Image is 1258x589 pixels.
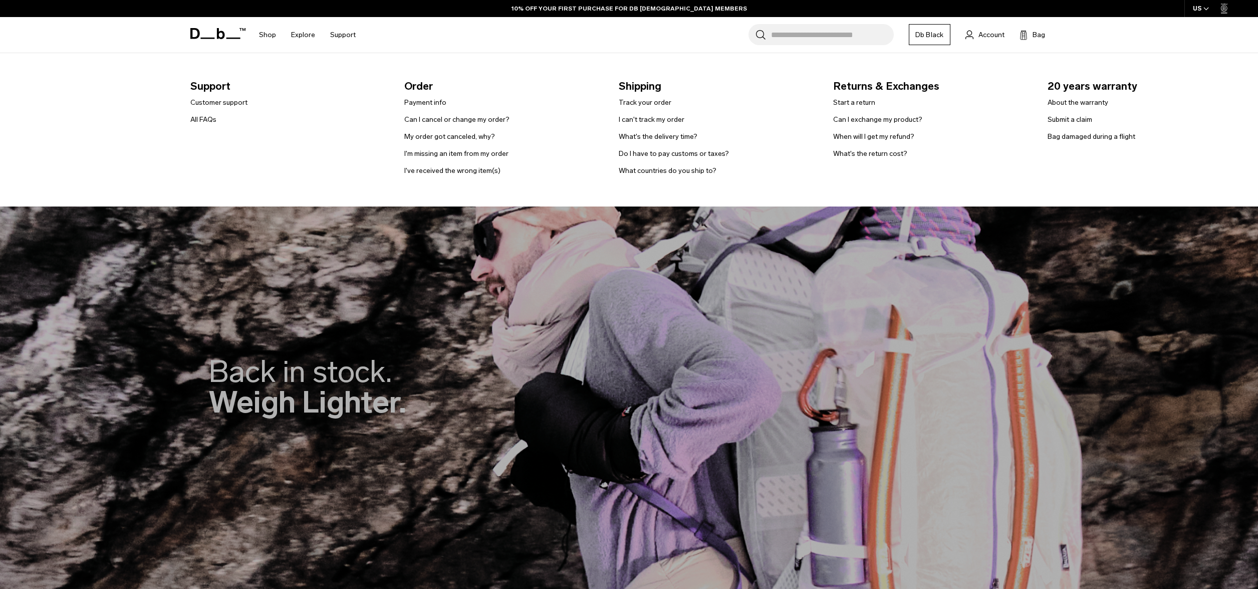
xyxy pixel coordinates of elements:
a: Shop [259,17,276,53]
a: Customer support [190,97,247,108]
button: Bag [1020,29,1045,41]
span: Bag [1033,30,1045,40]
a: Can I exchange my product? [833,114,922,125]
span: 20 years warranty [1048,78,1246,94]
a: Track your order [619,97,671,108]
a: Payment info [404,97,446,108]
a: When will I get my refund? [833,131,914,142]
a: All FAQs [190,114,216,125]
a: What's the delivery time? [619,131,697,142]
a: What's the return cost? [833,148,907,159]
a: Explore [291,17,315,53]
span: Support [190,78,389,94]
span: Shipping [619,78,817,94]
a: Start a return [833,97,875,108]
a: I've received the wrong item(s) [404,165,500,176]
a: Can I cancel or change my order? [404,114,510,125]
a: What countries do you ship to? [619,165,716,176]
span: Returns & Exchanges [833,78,1032,94]
a: Db Black [909,24,950,45]
span: Account [978,30,1004,40]
nav: Main Navigation [251,17,363,53]
a: I can't track my order [619,114,684,125]
span: Order [404,78,603,94]
a: Submit a claim [1048,114,1092,125]
a: 10% OFF YOUR FIRST PURCHASE FOR DB [DEMOGRAPHIC_DATA] MEMBERS [512,4,747,13]
a: About the warranty [1048,97,1108,108]
a: Do I have to pay customs or taxes? [619,148,729,159]
a: I'm missing an item from my order [404,148,509,159]
a: My order got canceled, why? [404,131,495,142]
a: Support [330,17,356,53]
a: Bag damaged during a flight [1048,131,1135,142]
a: Account [965,29,1004,41]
